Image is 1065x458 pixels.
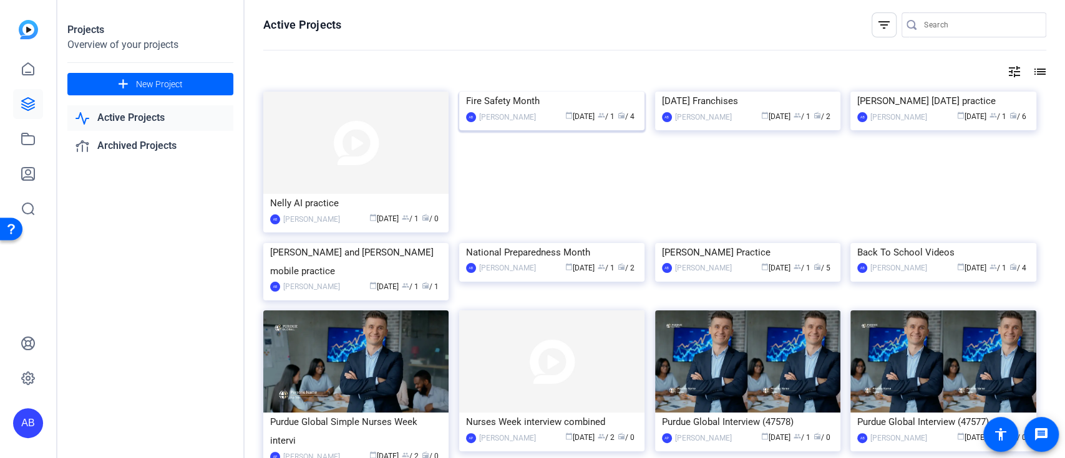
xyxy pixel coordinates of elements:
span: / 2 [814,112,830,121]
div: Purdue Global Simple Nurses Week intervi [270,413,442,450]
span: / 5 [814,264,830,272]
div: [PERSON_NAME] [479,432,536,444]
span: radio [618,263,625,270]
div: AB [857,112,867,122]
span: group [794,263,801,270]
span: calendar_today [369,214,377,221]
div: [PERSON_NAME] [870,262,927,274]
div: AB [857,433,867,443]
div: AB [662,263,672,273]
span: [DATE] [565,264,595,272]
span: radio [618,432,625,440]
span: [DATE] [369,282,399,291]
span: [DATE] [957,112,986,121]
span: / 1 [794,264,810,272]
span: [DATE] [761,264,790,272]
span: radio [1009,263,1017,270]
div: Purdue Global Interview (47578) [662,413,834,431]
div: AB [662,112,672,122]
span: [DATE] [957,264,986,272]
span: calendar_today [957,432,965,440]
span: calendar_today [761,112,769,119]
span: calendar_today [369,282,377,289]
span: / 4 [618,112,635,121]
mat-icon: add [115,77,131,92]
span: calendar_today [565,263,573,270]
span: [DATE] [761,433,790,442]
div: AB [857,263,867,273]
span: / 1 [794,433,810,442]
span: group [794,112,801,119]
span: / 0 [618,433,635,442]
div: Purdue Global Interview (47577) [857,413,1029,431]
span: [DATE] [369,214,399,223]
div: [PERSON_NAME] [283,280,340,293]
span: group [598,112,605,119]
span: group [402,282,409,289]
span: / 6 [1009,112,1026,121]
span: / 0 [422,214,439,223]
span: New Project [136,78,183,91]
span: calendar_today [957,112,965,119]
div: AB [270,214,280,224]
div: [PERSON_NAME] [479,111,536,123]
h1: Active Projects [263,17,341,32]
span: radio [618,112,625,119]
span: / 2 [618,264,635,272]
div: National Preparedness Month [466,243,638,262]
span: group [990,263,997,270]
div: AB [466,112,476,122]
span: calendar_today [565,432,573,440]
a: Archived Projects [67,133,233,159]
div: Projects [67,22,233,37]
span: group [598,263,605,270]
span: radio [1009,112,1017,119]
div: [PERSON_NAME] [870,111,927,123]
span: radio [422,214,429,221]
div: [PERSON_NAME] [283,213,340,226]
div: Back To School Videos [857,243,1029,262]
div: [PERSON_NAME] [870,432,927,444]
button: New Project [67,73,233,95]
span: radio [422,282,429,289]
span: / 4 [1009,264,1026,272]
span: / 1 [598,112,615,121]
span: / 0 [814,433,830,442]
span: / 2 [598,433,615,442]
div: Overview of your projects [67,37,233,52]
span: group [598,432,605,440]
mat-icon: filter_list [877,17,892,32]
div: AP [466,433,476,443]
div: [DATE] Franchises [662,92,834,110]
span: group [990,112,997,119]
div: AB [13,408,43,438]
span: / 1 [402,282,419,291]
div: AP [662,433,672,443]
mat-icon: tune [1007,64,1022,79]
div: [PERSON_NAME] Practice [662,243,834,262]
div: Nurses Week interview combined [466,413,638,431]
a: Active Projects [67,105,233,131]
span: calendar_today [761,263,769,270]
div: Fire Safety Month [466,92,638,110]
span: / 1 [990,112,1006,121]
span: radio [814,263,821,270]
span: calendar_today [565,112,573,119]
span: / 1 [990,264,1006,272]
div: [PERSON_NAME] [675,262,732,274]
div: AB [270,282,280,292]
div: [PERSON_NAME] and [PERSON_NAME] mobile practice [270,243,442,280]
div: AB [466,263,476,273]
mat-icon: message [1034,427,1049,442]
span: [DATE] [761,112,790,121]
span: calendar_today [761,432,769,440]
input: Search [924,17,1036,32]
span: group [402,214,409,221]
div: [PERSON_NAME] [675,432,732,444]
span: [DATE] [565,112,595,121]
span: group [794,432,801,440]
span: / 1 [402,214,419,223]
span: radio [814,112,821,119]
img: blue-gradient.svg [19,20,38,39]
div: [PERSON_NAME] [479,262,536,274]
